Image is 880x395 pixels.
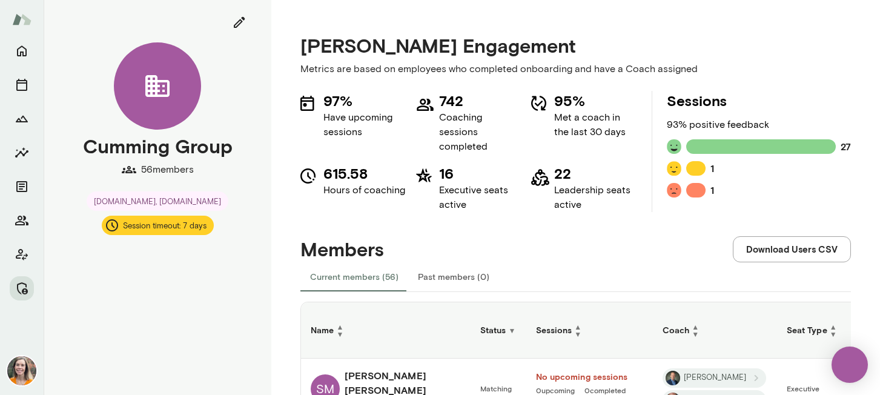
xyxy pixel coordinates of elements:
button: Current members (56) [300,262,408,291]
p: Executive seats active [439,183,522,212]
img: feedback icon [667,139,681,154]
h6: Name [311,323,461,337]
p: Leadership seats active [554,183,637,212]
p: Have upcoming sessions [323,110,406,139]
span: ▼ [692,330,699,337]
span: Session timeout: 7 days [116,220,214,232]
button: Client app [10,242,34,267]
span: ▼ [509,326,516,334]
h6: 27 [841,139,851,154]
p: Metrics are based on employees who completed onboarding and have a Coach assigned [300,62,851,76]
h5: 22 [554,164,637,183]
span: ▼ [574,330,581,337]
span: [PERSON_NAME] [677,372,753,383]
h4: Cumming Group [83,134,233,158]
a: 0completed [584,385,626,395]
h4: Members [300,237,384,261]
span: ▼ [830,330,837,337]
h5: 97% [323,91,406,110]
h6: Status [480,324,517,336]
span: ▲ [574,323,581,330]
button: Growth Plan [10,107,34,131]
h6: Coach [663,323,767,337]
p: Coaching sessions completed [439,110,522,154]
span: Matching [480,384,512,393]
button: Documents [10,174,34,199]
h5: 615.58 [323,164,405,183]
span: ▲ [692,323,699,330]
button: Home [10,39,34,63]
button: Past members (0) [408,262,499,291]
a: No upcoming sessions [536,371,643,383]
p: 93 % positive feedback [667,118,851,132]
p: Met a coach in the last 30 days [554,110,637,139]
h6: 1 [710,183,714,198]
button: edit [227,10,252,35]
span: 0 upcoming [536,385,575,395]
p: Hours of coaching [323,183,405,198]
h5: Sessions [667,91,851,110]
h4: [PERSON_NAME] Engagement [300,34,851,57]
span: [DOMAIN_NAME], [DOMAIN_NAME] [87,196,228,208]
button: Download Users CSV [733,236,851,262]
div: Michael Alden[PERSON_NAME] [663,368,766,388]
img: Mento [12,8,31,31]
button: Members [10,208,34,233]
img: Michael Alden [666,371,680,385]
img: feedback icon [667,161,681,176]
a: 0upcoming [536,385,575,395]
h5: 742 [439,91,522,110]
img: Carrie Kelly [7,356,36,385]
span: ▼ [336,330,343,337]
button: Sessions [10,73,34,97]
img: feedback icon [667,183,681,198]
span: ▲ [336,323,343,330]
span: 0 completed [584,385,626,395]
button: Manage [10,276,34,300]
span: Executive [787,384,819,393]
h5: 95% [554,91,637,110]
h5: 16 [439,164,522,183]
h6: Seat Type [787,323,838,337]
span: ▲ [830,323,837,330]
h6: 1 [710,161,714,176]
p: 56 members [141,162,194,177]
h6: Sessions [536,323,643,337]
button: Insights [10,141,34,165]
